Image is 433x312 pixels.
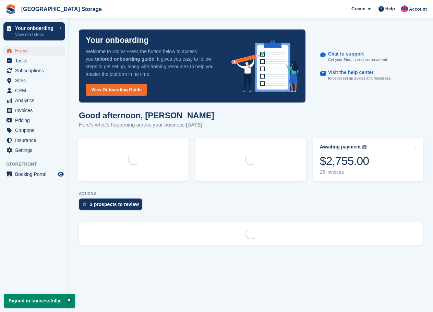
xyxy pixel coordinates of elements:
div: Awaiting payment [320,144,361,150]
p: Your onboarding [15,26,56,31]
span: Sites [15,76,56,85]
p: Welcome to Stora! Press the button below to access your . It gives you easy to follow steps to ge... [86,48,220,78]
img: stora-icon-8386f47178a22dfd0bd8f6a31ec36ba5ce8667c1dd55bd0f319d3a0aa187defe.svg [5,4,16,14]
strong: tailored onboarding guide [95,56,154,62]
div: 3 prospects to review [90,202,139,207]
a: menu [3,169,65,179]
a: menu [3,96,65,105]
a: [GEOGRAPHIC_DATA] Storage [19,3,105,15]
img: onboarding-info-6c161a55d2c0e0a8cae90662b2fe09162a5109e8cc188191df67fb4f79e88e88.svg [231,40,299,92]
img: prospect-51fa495bee0391a8d652442698ab0144808aea92771e9ea1ae160a38d050c398.svg [83,202,86,206]
span: Home [15,46,56,56]
p: Get your Stora questions answered. [328,57,388,63]
span: Subscriptions [15,66,56,75]
span: Insurance [15,135,56,145]
span: Create [351,5,365,12]
p: View next steps [15,32,56,38]
a: menu [3,76,65,85]
a: menu [3,56,65,65]
span: Coupons [15,125,56,135]
a: menu [3,66,65,75]
p: Here's what's happening across your business [DATE] [79,121,214,129]
div: 25 invoices [320,169,369,175]
p: Your onboarding [86,36,149,44]
a: View Onboarding Guide [86,84,147,96]
span: Storefront [6,161,68,168]
img: Jantz Morgan [401,5,408,12]
span: Account [409,6,427,13]
img: icon-info-grey-7440780725fd019a000dd9b08b2336e03edf1995a4989e88bcd33f0948082b44.svg [362,145,366,149]
span: Help [385,5,395,12]
span: Settings [15,145,56,155]
span: Invoices [15,106,56,115]
a: menu [3,116,65,125]
a: menu [3,86,65,95]
a: Chat to support Get your Stora questions answered. [320,48,416,67]
p: Chat to support [328,51,383,57]
p: ACTIONS [79,191,423,196]
a: menu [3,135,65,145]
span: CRM [15,86,56,95]
a: menu [3,125,65,135]
p: Visit the help center [328,70,386,75]
a: menu [3,106,65,115]
a: menu [3,145,65,155]
p: Signed in successfully. [4,294,75,308]
span: Tasks [15,56,56,65]
a: 3 prospects to review [79,199,146,214]
p: In-depth set up guides and resources. [328,75,392,81]
a: Visit the help center In-depth set up guides and resources. [320,66,416,85]
a: Your onboarding View next steps [3,22,65,40]
span: Pricing [15,116,56,125]
h1: Good afternoon, [PERSON_NAME] [79,111,214,120]
span: Analytics [15,96,56,105]
a: Awaiting payment $2,755.00 25 invoices [313,138,423,181]
span: Booking Portal [15,169,56,179]
div: $2,755.00 [320,154,369,168]
a: menu [3,46,65,56]
a: Preview store [57,170,65,178]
